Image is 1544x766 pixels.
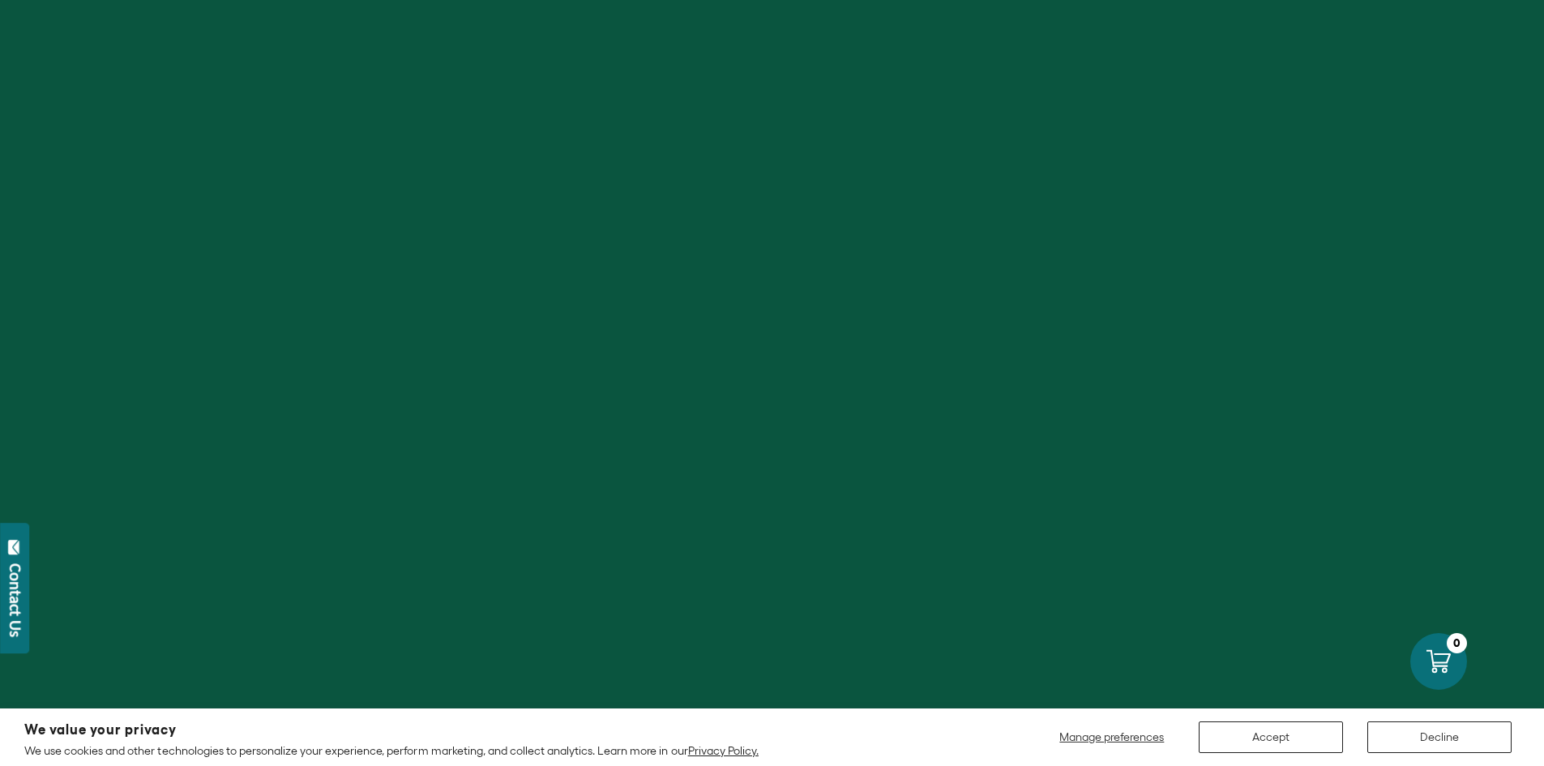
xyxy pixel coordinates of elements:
[24,743,759,758] p: We use cookies and other technologies to personalize your experience, perform marketing, and coll...
[688,744,759,757] a: Privacy Policy.
[1050,721,1174,753] button: Manage preferences
[1447,633,1467,653] div: 0
[7,563,24,637] div: Contact Us
[1199,721,1343,753] button: Accept
[24,723,759,737] h2: We value your privacy
[1367,721,1512,753] button: Decline
[1059,730,1164,743] span: Manage preferences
